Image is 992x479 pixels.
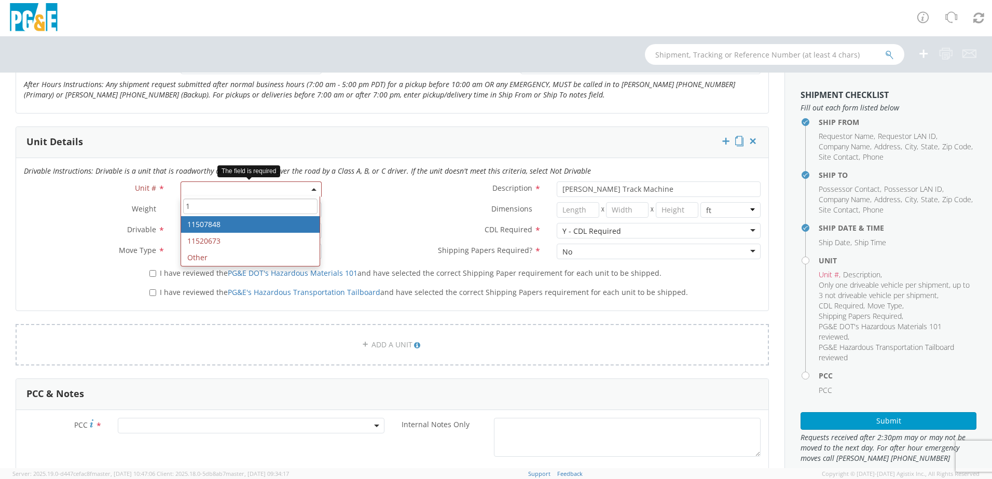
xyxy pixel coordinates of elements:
[181,216,320,233] li: 11507848
[819,142,872,152] li: ,
[819,321,974,342] li: ,
[606,202,649,218] input: Width
[228,268,357,278] a: PG&E DOT's Hazardous Materials 101
[942,194,973,205] li: ,
[819,342,954,362] span: PG&E Hazardous Transportation Tailboard reviewed
[26,389,84,399] h3: PCC & Notes
[905,194,917,204] span: City
[942,194,971,204] span: Zip Code
[492,183,532,193] span: Description
[819,224,976,232] h4: Ship Date & Time
[8,3,60,34] img: pge-logo-06675f144f4cfa6a6814.png
[819,205,859,215] span: Site Contact
[819,152,859,162] span: Site Contact
[819,237,852,248] li: ,
[649,202,656,218] span: X
[562,247,572,257] div: No
[149,289,156,296] input: I have reviewed thePG&E's Hazardous Transportation Tailboardand have selected the correct Shippin...
[801,432,976,463] span: Requests received after 2:30pm may or may not be moved to the next day. For after hour emergency ...
[819,171,976,179] h4: Ship To
[843,270,880,279] span: Description
[874,142,902,152] li: ,
[135,183,156,193] span: Unit #
[905,142,918,152] li: ,
[819,118,976,126] h4: Ship From
[819,321,942,342] span: PG&E DOT's Hazardous Materials 101 reviewed
[921,194,938,204] span: State
[226,470,289,477] span: master, [DATE] 09:34:17
[819,280,970,300] span: Only one driveable vehicle per shipment, up to 3 not driveable vehicle per shipment
[884,184,944,194] li: ,
[557,202,599,218] input: Length
[921,142,940,152] li: ,
[127,224,156,234] span: Drivable
[819,301,865,311] li: ,
[228,287,380,297] a: PG&E's Hazardous Transportation Tailboard
[402,419,470,429] span: Internal Notes Only
[528,470,550,477] a: Support
[819,301,863,311] span: CDL Required
[16,324,769,365] a: ADD A UNIT
[801,103,976,113] span: Fill out each form listed below
[905,142,917,151] span: City
[599,202,607,218] span: X
[217,165,280,177] div: The field is required
[819,131,874,141] span: Requestor Name
[24,79,735,100] i: After Hours Instructions: Any shipment request submitted after normal business hours (7:00 am - 5...
[819,280,974,301] li: ,
[819,205,860,215] li: ,
[557,470,583,477] a: Feedback
[819,194,872,205] li: ,
[819,194,870,204] span: Company Name
[819,270,841,280] li: ,
[819,131,875,142] li: ,
[181,233,320,249] li: 11520673
[942,142,971,151] span: Zip Code
[562,226,621,236] div: Y - CDL Required
[801,412,976,430] button: Submit
[819,184,881,194] li: ,
[24,166,591,176] i: Drivable Instructions: Drivable is a unit that is roadworthy and can be driven over the road by a...
[867,301,904,311] li: ,
[905,194,918,205] li: ,
[485,224,532,234] span: CDL Required
[92,470,155,477] span: master, [DATE] 10:47:06
[160,287,688,297] span: I have reviewed the and have selected the correct Shipping Papers requirement for each unit to be...
[801,89,889,101] strong: Shipment Checklist
[645,44,904,65] input: Shipment, Tracking or Reference Number (at least 4 chars)
[491,204,532,214] span: Dimensions
[819,311,902,321] span: Shipping Papers Required
[819,311,903,321] li: ,
[656,202,698,218] input: Height
[884,184,942,194] span: Possessor LAN ID
[819,372,976,379] h4: PCC
[819,184,880,194] span: Possessor Contact
[874,142,901,151] span: Address
[867,301,902,311] span: Move Type
[819,257,976,264] h4: Unit
[863,152,884,162] span: Phone
[819,152,860,162] li: ,
[878,131,936,141] span: Requestor LAN ID
[843,270,882,280] li: ,
[874,194,902,205] li: ,
[819,385,832,395] span: PCC
[119,245,156,255] span: Move Type
[149,270,156,277] input: I have reviewed thePG&E DOT's Hazardous Materials 101and have selected the correct Shipping Paper...
[157,470,289,477] span: Client: 2025.18.0-5db8ab7
[438,245,532,255] span: Shipping Papers Required?
[921,194,940,205] li: ,
[74,420,88,430] span: PCC
[819,142,870,151] span: Company Name
[160,268,662,278] span: I have reviewed the and have selected the correct Shipping Paper requirement for each unit to be ...
[819,270,839,279] span: Unit #
[921,142,938,151] span: State
[26,137,83,147] h3: Unit Details
[855,237,886,247] span: Ship Time
[132,204,156,214] span: Weight
[874,194,901,204] span: Address
[822,470,980,478] span: Copyright © [DATE]-[DATE] Agistix Inc., All Rights Reserved
[181,249,320,266] li: Other
[12,470,155,477] span: Server: 2025.19.0-d447cefac8f
[819,237,850,247] span: Ship Date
